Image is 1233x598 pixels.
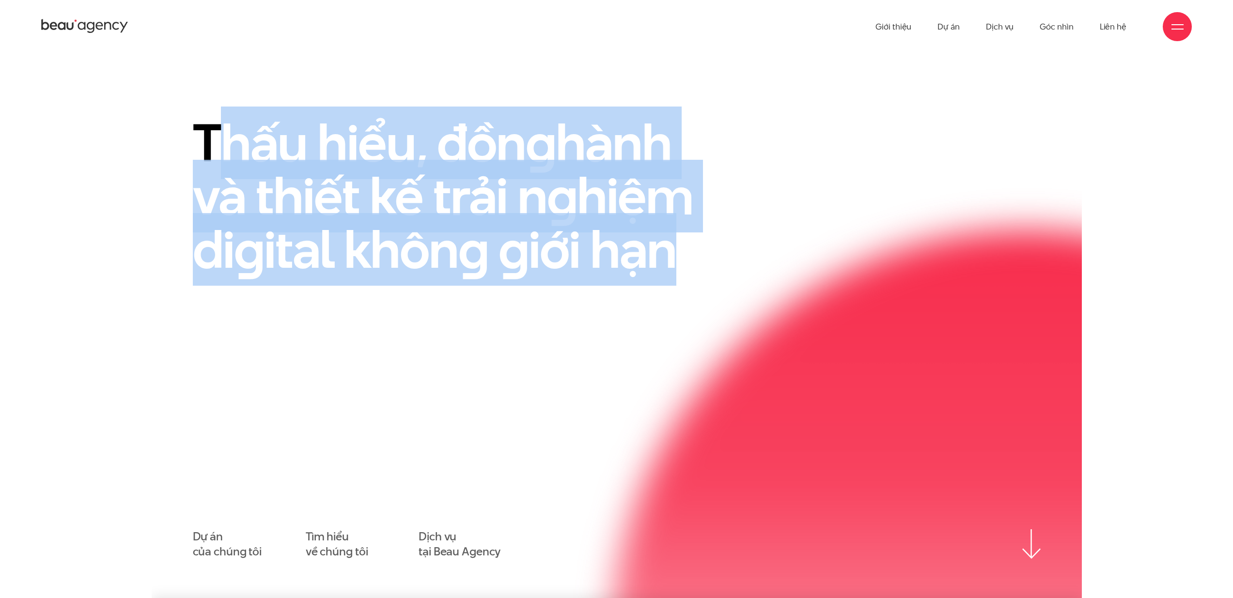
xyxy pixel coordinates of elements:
[234,213,264,286] en: g
[547,160,577,232] en: g
[419,529,500,559] a: Dịch vụtại Beau Agency
[499,213,529,286] en: g
[458,213,488,286] en: g
[306,529,368,559] a: Tìm hiểuvề chúng tôi
[526,107,556,179] en: g
[193,116,726,276] h1: Thấu hiểu, đồn hành và thiết kế trải n hiệm di ital khôn iới hạn
[193,529,262,559] a: Dự áncủa chúng tôi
